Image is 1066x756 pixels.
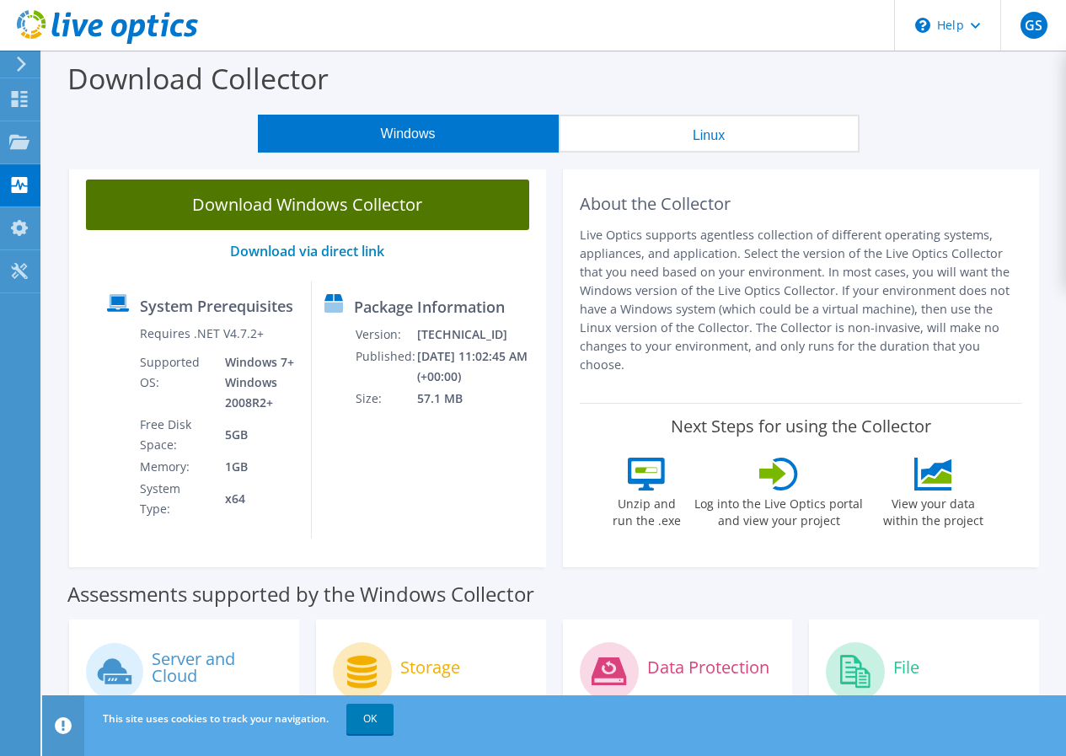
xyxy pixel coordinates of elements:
[67,586,534,603] label: Assessments supported by the Windows Collector
[139,351,213,414] td: Supported OS:
[212,456,297,478] td: 1GB
[559,115,860,153] button: Linux
[212,351,297,414] td: Windows 7+ Windows 2008R2+
[1020,12,1047,39] span: GS
[893,659,919,676] label: File
[580,194,1023,214] h2: About the Collector
[416,388,538,410] td: 57.1 MB
[694,491,864,529] label: Log into the Live Optics portal and view your project
[355,324,416,346] td: Version:
[671,416,931,437] label: Next Steps for using the Collector
[872,491,994,529] label: View your data within the project
[416,324,538,346] td: [TECHNICAL_ID]
[346,704,394,734] a: OK
[647,659,769,676] label: Data Protection
[139,456,213,478] td: Memory:
[139,414,213,456] td: Free Disk Space:
[608,491,685,529] label: Unzip and run the .exe
[258,115,559,153] button: Windows
[400,659,460,676] label: Storage
[915,18,930,33] svg: \n
[140,298,293,314] label: System Prerequisites
[416,346,538,388] td: [DATE] 11:02:45 AM (+00:00)
[355,388,416,410] td: Size:
[103,711,329,726] span: This site uses cookies to track your navigation.
[140,325,264,342] label: Requires .NET V4.7.2+
[86,180,529,230] a: Download Windows Collector
[355,346,416,388] td: Published:
[354,298,505,315] label: Package Information
[230,242,384,260] a: Download via direct link
[139,478,213,520] td: System Type:
[212,478,297,520] td: x64
[212,414,297,456] td: 5GB
[580,226,1023,374] p: Live Optics supports agentless collection of different operating systems, appliances, and applica...
[67,59,329,98] label: Download Collector
[152,651,281,684] label: Server and Cloud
